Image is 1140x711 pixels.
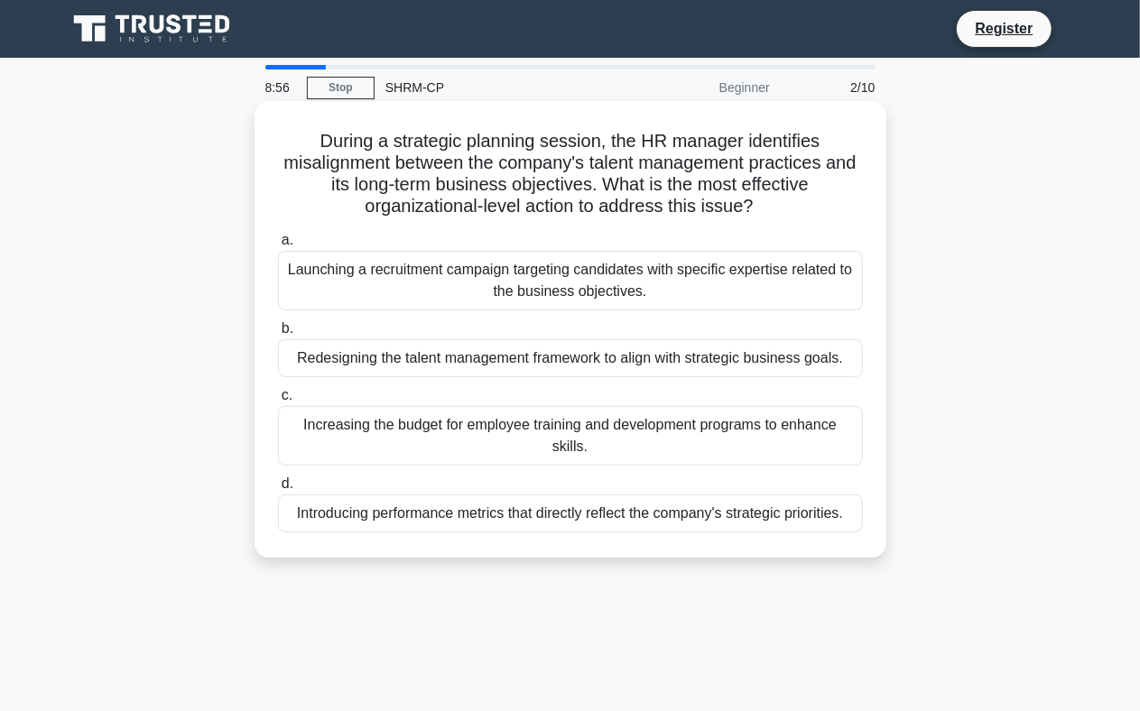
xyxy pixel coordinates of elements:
span: d. [282,476,293,491]
span: c. [282,387,292,402]
div: Redesigning the talent management framework to align with strategic business goals. [278,339,863,377]
div: Beginner [623,69,781,106]
span: b. [282,320,293,336]
div: Increasing the budget for employee training and development programs to enhance skills. [278,406,863,466]
div: 8:56 [255,69,307,106]
span: a. [282,232,293,247]
div: 2/10 [781,69,886,106]
div: Launching a recruitment campaign targeting candidates with specific expertise related to the busi... [278,251,863,310]
div: Introducing performance metrics that directly reflect the company's strategic priorities. [278,494,863,532]
a: Register [964,17,1043,40]
a: Stop [307,77,375,99]
h5: During a strategic planning session, the HR manager identifies misalignment between the company's... [276,130,865,218]
div: SHRM-CP [375,69,623,106]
